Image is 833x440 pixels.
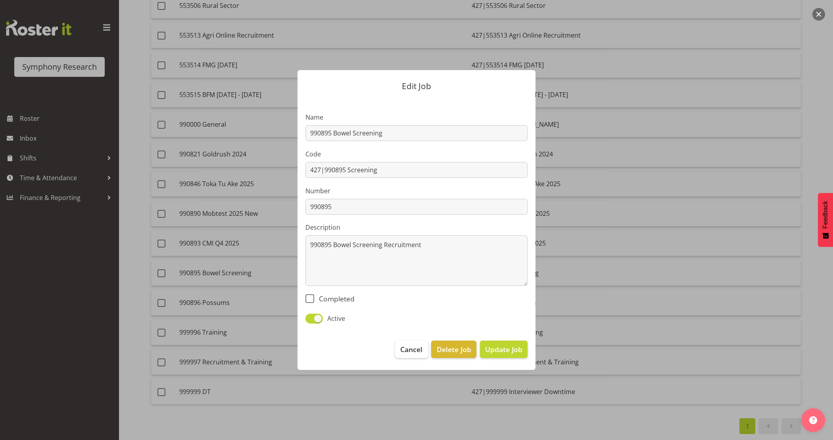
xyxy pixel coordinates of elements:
label: Code [305,149,528,159]
button: Update Job [480,341,528,358]
input: Job Number [305,199,528,215]
span: Delete Job [437,344,471,354]
input: Job Code [305,162,528,178]
span: Cancel [400,344,422,354]
button: Cancel [395,341,428,358]
img: help-xxl-2.png [809,416,817,424]
span: Active [323,314,345,323]
span: Completed [314,294,355,303]
label: Name [305,112,528,122]
span: Feedback [822,201,829,229]
span: Update Job [485,344,522,354]
input: Job Name [305,125,528,141]
label: Number [305,186,528,196]
button: Feedback - Show survey [818,193,833,247]
p: Edit Job [305,82,528,90]
button: Delete Job [431,341,476,358]
label: Description [305,223,528,232]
